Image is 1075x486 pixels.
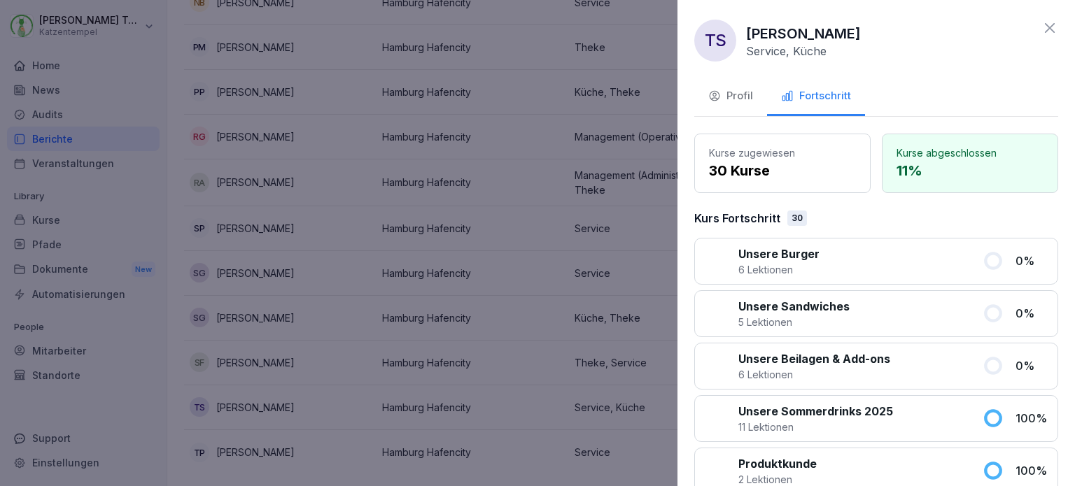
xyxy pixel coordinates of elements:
[738,245,820,262] p: Unsere Burger
[738,367,890,382] p: 6 Lektionen
[738,262,820,277] p: 6 Lektionen
[709,145,856,160] p: Kurse zugewiesen
[897,145,1044,160] p: Kurse abgeschlossen
[781,88,851,104] div: Fortschritt
[746,23,861,44] p: [PERSON_NAME]
[1016,252,1051,269] p: 0 %
[1016,305,1051,322] p: 0 %
[694,78,767,116] button: Profil
[709,160,856,181] p: 30 Kurse
[694,20,736,62] div: TS
[738,350,890,367] p: Unsere Beilagen & Add-ons
[694,210,780,227] p: Kurs Fortschritt
[738,315,850,329] p: 5 Lektionen
[897,160,1044,181] p: 11 %
[738,420,893,434] p: 11 Lektionen
[1016,357,1051,374] p: 0 %
[1016,410,1051,427] p: 100 %
[746,44,827,58] p: Service, Küche
[738,298,850,315] p: Unsere Sandwiches
[767,78,865,116] button: Fortschritt
[738,403,893,420] p: Unsere Sommerdrinks 2025
[1016,462,1051,479] p: 100 %
[787,210,807,226] div: 30
[738,455,817,472] p: Produktkunde
[708,88,753,104] div: Profil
